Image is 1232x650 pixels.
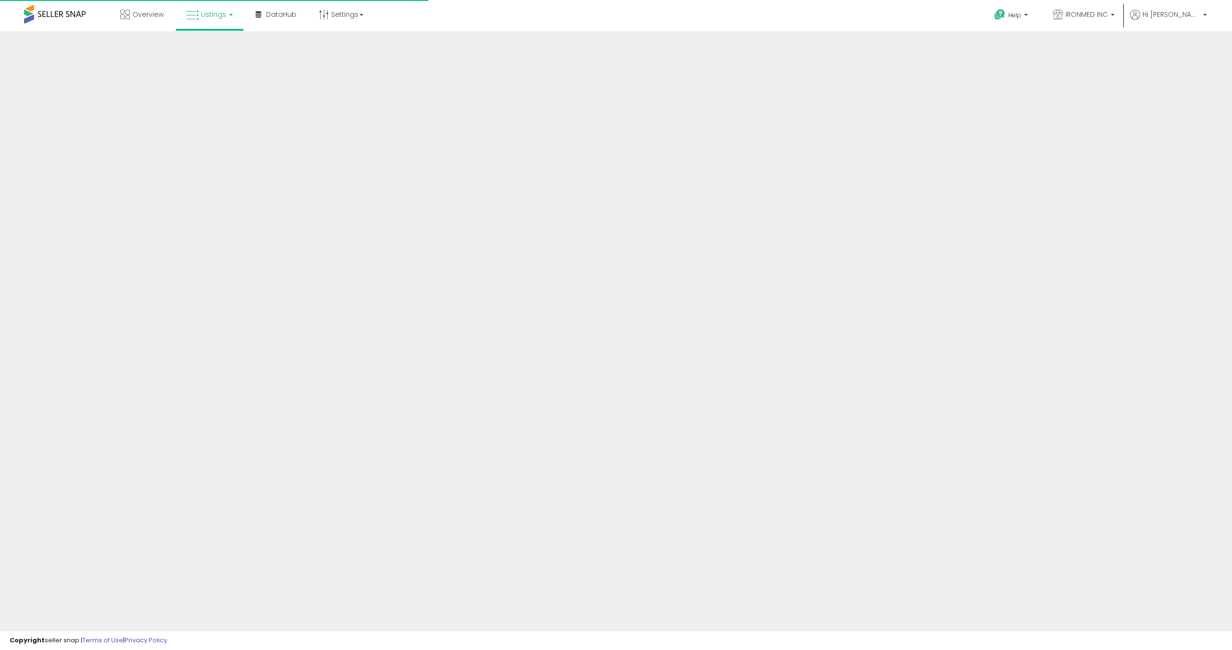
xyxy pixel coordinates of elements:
[1008,11,1021,19] span: Help
[1142,10,1200,19] span: Hi [PERSON_NAME]
[994,9,1006,21] i: Get Help
[1065,10,1108,19] span: IRONMED INC
[266,10,296,19] span: DataHub
[1130,10,1207,31] a: Hi [PERSON_NAME]
[201,10,226,19] span: Listings
[132,10,164,19] span: Overview
[987,1,1038,31] a: Help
